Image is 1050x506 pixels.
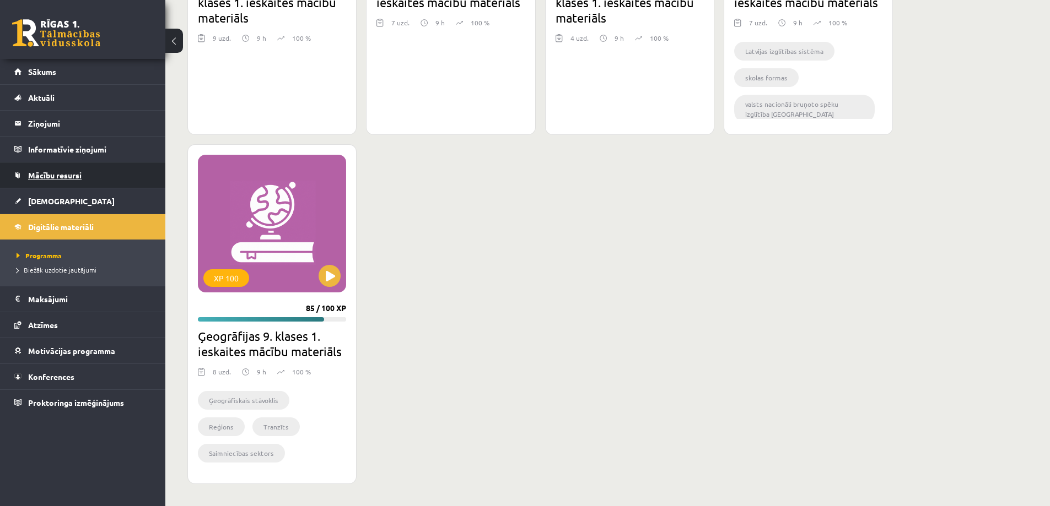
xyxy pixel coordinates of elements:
p: 9 h [615,33,624,43]
a: Motivācijas programma [14,338,152,363]
p: 9 h [793,18,803,28]
p: 100 % [828,18,847,28]
li: Latvijas izglītības sistēma [734,42,834,61]
span: Konferences [28,372,74,382]
div: 9 uzd. [213,33,231,50]
span: [DEMOGRAPHIC_DATA] [28,196,115,206]
li: Saimniecības sektors [198,444,285,463]
a: Atzīmes [14,312,152,338]
span: Digitālie materiāli [28,222,94,232]
p: 9 h [435,18,445,28]
a: Aktuāli [14,85,152,110]
p: 100 % [650,33,669,43]
a: Sākums [14,59,152,84]
li: Tranzīts [252,417,300,436]
div: 4 uzd. [570,33,589,50]
div: 7 uzd. [749,18,767,34]
a: Programma [17,251,154,260]
p: 9 h [257,33,266,43]
div: 8 uzd. [213,367,231,383]
p: 100 % [292,367,311,377]
p: 100 % [292,33,311,43]
legend: Informatīvie ziņojumi [28,137,152,162]
span: Aktuāli [28,93,55,102]
span: Programma [17,251,62,260]
p: 9 h [257,367,266,377]
a: Proktoringa izmēģinājums [14,390,152,415]
li: skolas formas [734,68,799,87]
a: Mācību resursi [14,162,152,188]
h2: Ģeogrāfijas 9. klases 1. ieskaites mācību materiāls [198,328,346,359]
div: XP 100 [203,269,249,287]
span: Sākums [28,67,56,77]
a: Rīgas 1. Tālmācības vidusskola [12,19,100,47]
p: 100 % [471,18,489,28]
li: valsts nacionāli bruņoto spēku izglītība [GEOGRAPHIC_DATA] [734,95,875,123]
a: Konferences [14,364,152,389]
span: Proktoringa izmēģinājums [28,398,124,407]
a: Biežāk uzdotie jautājumi [17,265,154,275]
legend: Ziņojumi [28,111,152,136]
span: Motivācijas programma [28,346,115,356]
li: Reģions [198,417,245,436]
a: [DEMOGRAPHIC_DATA] [14,188,152,214]
div: 7 uzd. [391,18,410,34]
a: Maksājumi [14,286,152,312]
a: Ziņojumi [14,111,152,136]
span: Biežāk uzdotie jautājumi [17,265,96,274]
li: Ģeogrāfiskais stāvoklis [198,391,289,410]
span: Mācību resursi [28,170,82,180]
span: Atzīmes [28,320,58,330]
a: Informatīvie ziņojumi [14,137,152,162]
a: Digitālie materiāli [14,214,152,240]
legend: Maksājumi [28,286,152,312]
